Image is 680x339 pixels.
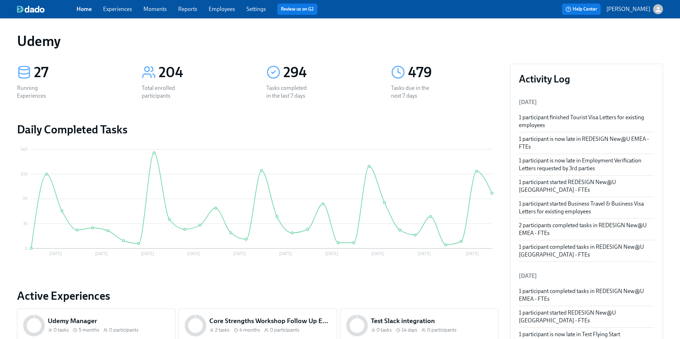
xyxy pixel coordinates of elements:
span: 0 tasks [53,327,69,333]
a: Employees [209,6,235,12]
tspan: [DATE] [418,251,431,256]
tspan: [DATE] [141,251,154,256]
div: 1 participant completed tasks in REDESIGN New@U [GEOGRAPHIC_DATA] - FTEs [519,243,654,259]
a: Home [76,6,92,12]
a: Experiences [103,6,132,12]
div: 1 participant completed tasks in REDESIGN New@U EMEA - FTEs [519,287,654,303]
a: dado [17,6,76,13]
span: 4 months [239,327,260,333]
div: 1 participant is now late in Employment Verification Letters requested by 3rd parties [519,157,654,172]
div: Running Experiences [17,84,62,100]
img: dado [17,6,45,13]
span: 14 days [402,327,417,333]
tspan: [DATE] [371,251,384,256]
tspan: [DATE] [95,251,108,256]
div: Tasks due in the next 7 days [391,84,436,100]
tspan: [DATE] [49,251,62,256]
span: 0 participants [270,327,299,333]
tspan: 0 [25,246,28,251]
a: Review us on G2 [281,6,314,13]
div: 1 participant started REDESIGN New@U [GEOGRAPHIC_DATA] - FTEs [519,309,654,324]
span: 0 tasks [376,327,392,333]
tspan: 70 [23,196,28,201]
h5: Core Strengths Workshop Follow Up Experience [209,316,331,326]
tspan: 35 [23,221,28,226]
div: 1 participant started REDESIGN New@U [GEOGRAPHIC_DATA] - FTEs [519,178,654,194]
div: 2 participants completed tasks in REDESIGN New@U EMEA - FTEs [519,222,654,237]
div: 204 [159,64,249,81]
div: 1 participant is now late in Test Flying Start [519,331,654,338]
tspan: [DATE] [233,251,246,256]
div: 1 participant started Business Travel & Business Visa Letters for existing employees [519,200,654,216]
span: 5 months [79,327,99,333]
span: Help Center [566,6,597,13]
span: 0 participants [427,327,457,333]
tspan: [DATE] [279,251,292,256]
span: 2 tasks [215,327,229,333]
h5: Udemy Manager [48,316,170,326]
h1: Udemy [17,33,61,50]
div: Total enrolled participants [142,84,187,100]
li: [DATE] [519,268,654,285]
div: 1 participant finished Tourist Visa Letters for existing employees [519,114,654,129]
button: Help Center [562,4,601,15]
div: 27 [34,64,125,81]
a: Settings [246,6,266,12]
h5: Test Slack integration [371,316,493,326]
div: 1 participant is now late in REDESIGN New@U EMEA - FTEs [519,135,654,151]
div: 479 [408,64,499,81]
div: 294 [283,64,374,81]
button: [PERSON_NAME] [606,4,663,14]
tspan: [DATE] [466,251,479,256]
h2: Daily Completed Tasks [17,122,499,137]
span: [DATE] [519,99,537,105]
tspan: 140 [21,147,28,152]
tspan: 105 [21,172,28,177]
span: 0 participants [109,327,138,333]
a: Moments [143,6,167,12]
div: Tasks completed in the last 7 days [266,84,312,100]
p: [PERSON_NAME] [606,5,650,13]
a: Reports [178,6,197,12]
tspan: [DATE] [325,251,338,256]
a: Active Experiences [17,289,499,303]
button: Review us on G2 [277,4,317,15]
tspan: [DATE] [187,251,200,256]
h3: Activity Log [519,73,654,85]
